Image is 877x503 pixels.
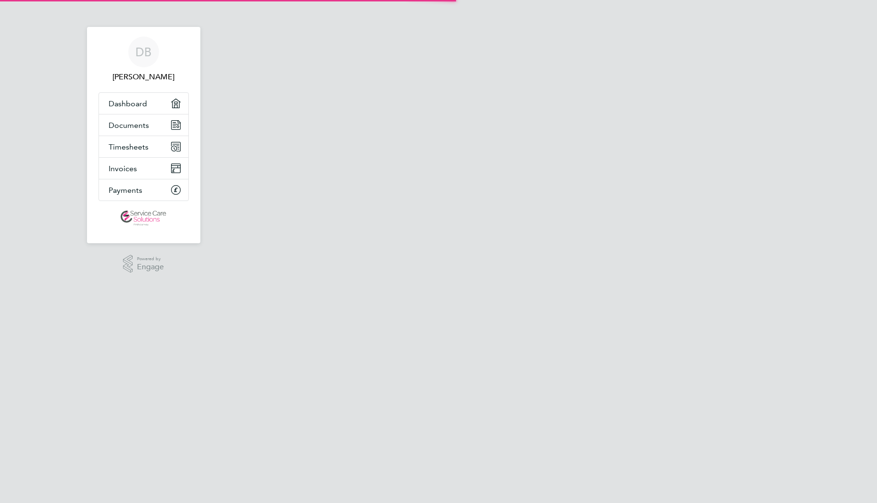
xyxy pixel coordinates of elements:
[109,99,147,108] span: Dashboard
[99,158,188,179] a: Invoices
[123,255,164,273] a: Powered byEngage
[99,93,188,114] a: Dashboard
[87,27,200,243] nav: Main navigation
[109,186,142,195] span: Payments
[99,179,188,201] a: Payments
[109,142,148,151] span: Timesheets
[99,211,189,226] a: Go to home page
[109,164,137,173] span: Invoices
[99,136,188,157] a: Timesheets
[136,46,151,58] span: DB
[121,211,166,226] img: servicecare-logo-retina.png
[99,71,189,83] span: Dene Blades
[99,114,188,136] a: Documents
[137,263,164,271] span: Engage
[99,37,189,83] a: DB[PERSON_NAME]
[137,255,164,263] span: Powered by
[109,121,149,130] span: Documents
